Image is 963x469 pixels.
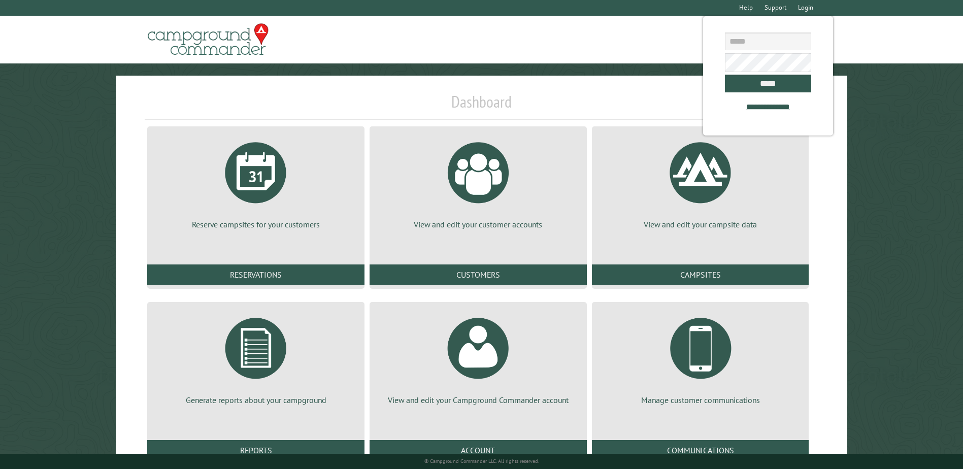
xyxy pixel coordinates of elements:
[147,440,364,460] a: Reports
[159,219,352,230] p: Reserve campsites for your customers
[592,264,809,285] a: Campsites
[604,310,797,406] a: Manage customer communications
[604,135,797,230] a: View and edit your campsite data
[159,135,352,230] a: Reserve campsites for your customers
[159,394,352,406] p: Generate reports about your campground
[147,264,364,285] a: Reservations
[145,92,818,120] h1: Dashboard
[370,440,587,460] a: Account
[145,20,272,59] img: Campground Commander
[382,135,575,230] a: View and edit your customer accounts
[382,394,575,406] p: View and edit your Campground Commander account
[159,310,352,406] a: Generate reports about your campground
[424,458,539,464] small: © Campground Commander LLC. All rights reserved.
[382,310,575,406] a: View and edit your Campground Commander account
[604,394,797,406] p: Manage customer communications
[370,264,587,285] a: Customers
[604,219,797,230] p: View and edit your campsite data
[382,219,575,230] p: View and edit your customer accounts
[592,440,809,460] a: Communications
